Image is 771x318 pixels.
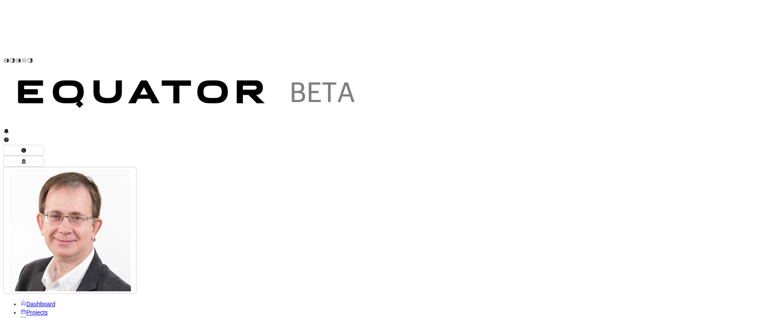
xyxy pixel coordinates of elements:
a: Projects [20,309,48,316]
a: Dashboard [20,301,56,307]
img: Customer Logo [3,66,372,126]
span: Dashboard [26,301,56,307]
img: Profile Icon [9,169,131,291]
img: Customer Logo [33,3,402,64]
span: Projects [26,309,48,316]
